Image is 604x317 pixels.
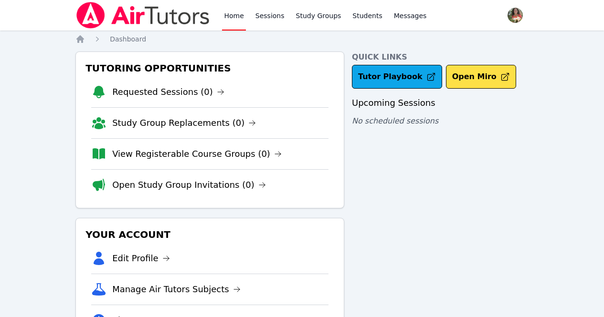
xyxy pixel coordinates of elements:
h4: Quick Links [352,51,529,63]
span: Messages [394,11,427,20]
a: Dashboard [110,34,146,44]
img: Air Tutors [75,2,211,29]
a: Study Group Replacements (0) [112,116,256,130]
h3: Upcoming Sessions [352,96,529,110]
a: Tutor Playbook [352,65,442,89]
nav: Breadcrumb [75,34,529,44]
a: Manage Air Tutors Subjects [112,283,241,296]
span: No scheduled sessions [352,116,438,125]
a: Edit Profile [112,252,170,265]
button: Open Miro [446,65,516,89]
a: Open Study Group Invitations (0) [112,178,266,192]
h3: Tutoring Opportunities [84,60,336,77]
span: Dashboard [110,35,146,43]
h3: Your Account [84,226,336,243]
a: Requested Sessions (0) [112,85,224,99]
a: View Registerable Course Groups (0) [112,147,282,161]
